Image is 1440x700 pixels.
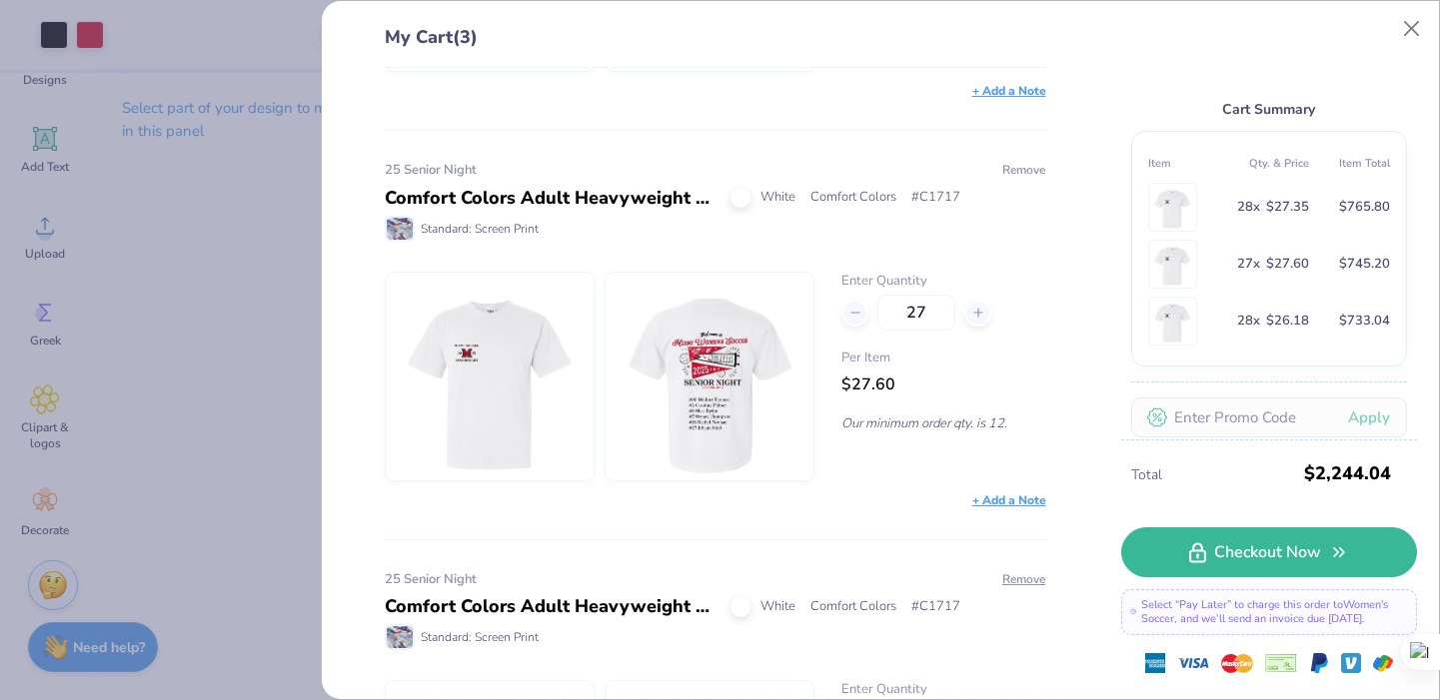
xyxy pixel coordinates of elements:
[1153,184,1192,231] img: Comfort Colors C1717
[1121,589,1417,635] div: Select “Pay Later” to charge this order to Women's Soccer , and we’ll send an invoice due [DATE].
[972,491,1046,509] div: + Add a Note
[1121,527,1417,577] a: Checkout Now
[1266,253,1309,276] span: $27.60
[911,597,960,617] span: # C1717
[1309,148,1390,179] th: Item Total
[841,349,1045,368] span: Per Item
[1001,570,1046,588] button: Remove
[385,24,1046,68] div: My Cart (3)
[1228,148,1309,179] th: Qty. & Price
[1148,148,1229,179] th: Item
[1341,653,1361,673] img: Venmo
[1373,653,1393,673] img: GPay
[1309,653,1329,673] img: Paypal
[385,570,1046,590] div: 25 Senior Night
[1131,464,1298,486] span: Total
[1237,253,1260,276] span: 27 x
[1266,196,1309,219] span: $27.35
[624,273,795,480] img: Comfort Colors C1717
[385,593,716,620] div: Comfort Colors Adult Heavyweight T-Shirt
[404,273,576,480] img: Comfort Colors C1717
[1265,653,1297,673] img: cheque
[1339,310,1390,333] span: $733.04
[1153,241,1192,288] img: Comfort Colors C1717
[385,161,1046,181] div: 25 Senior Night
[1339,196,1390,219] span: $765.80
[1221,647,1253,679] img: master-card
[1304,455,1391,491] span: $2,244.04
[760,597,795,617] span: White
[1237,310,1260,333] span: 28 x
[1153,298,1192,345] img: Comfort Colors C1717
[1266,310,1309,333] span: $26.18
[421,628,539,646] span: Standard: Screen Print
[972,82,1046,100] div: + Add a Note
[1339,253,1390,276] span: $745.20
[841,373,895,395] span: $27.60
[911,188,960,208] span: # C1717
[1145,653,1165,673] img: express
[1131,397,1407,437] input: Enter Promo Code
[1237,196,1260,219] span: 28 x
[810,597,896,617] span: Comfort Colors
[760,188,795,208] span: White
[421,220,539,238] span: Standard: Screen Print
[385,185,716,212] div: Comfort Colors Adult Heavyweight T-Shirt
[1131,98,1407,121] div: Cart Summary
[1177,647,1209,679] img: visa
[387,218,413,240] img: Standard: Screen Print
[877,295,955,331] input: – –
[387,626,413,648] img: Standard: Screen Print
[1393,10,1431,48] button: Close
[841,272,1045,292] label: Enter Quantity
[1001,161,1046,179] button: Remove
[810,188,896,208] span: Comfort Colors
[841,414,1045,432] p: Our minimum order qty. is 12.
[841,680,1045,700] label: Enter Quantity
